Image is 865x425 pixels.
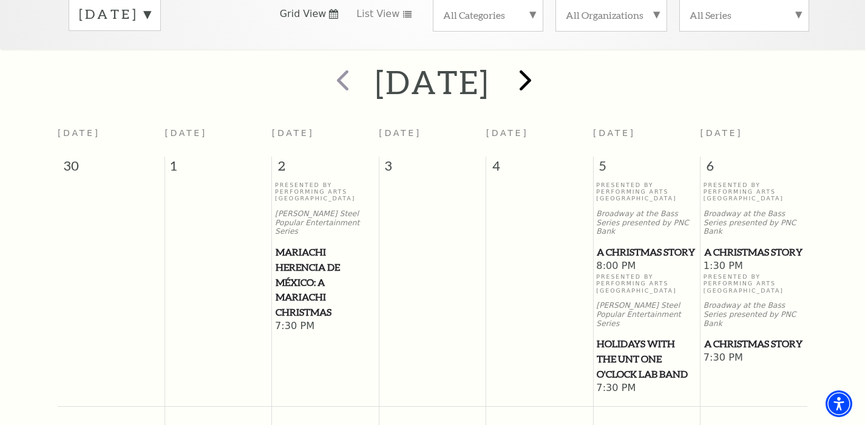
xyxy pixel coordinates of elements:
[165,128,207,138] span: [DATE]
[704,301,804,328] p: Broadway at the Bass Series presented by PNC Bank
[596,301,697,328] p: [PERSON_NAME] Steel Popular Entertainment Series
[275,182,376,202] p: Presented By Performing Arts [GEOGRAPHIC_DATA]
[704,336,804,352] span: A Christmas Story
[597,336,696,381] span: Holidays with the UNT One O'Clock Lab Band
[594,157,700,181] span: 5
[356,7,399,21] span: List View
[704,260,804,273] span: 1:30 PM
[690,8,799,21] label: All Series
[275,209,376,236] p: [PERSON_NAME] Steel Popular Entertainment Series
[165,157,271,181] span: 1
[700,157,807,181] span: 6
[597,245,696,260] span: A Christmas Story
[379,157,486,181] span: 3
[704,209,804,236] p: Broadway at the Bass Series presented by PNC Bank
[704,352,804,365] span: 7:30 PM
[596,382,697,395] span: 7:30 PM
[704,182,804,202] p: Presented By Performing Arts [GEOGRAPHIC_DATA]
[486,128,529,138] span: [DATE]
[596,260,697,273] span: 8:00 PM
[501,61,546,104] button: next
[276,245,375,320] span: Mariachi Herencia de México: A Mariachi Christmas
[79,5,151,24] label: [DATE]
[566,8,657,21] label: All Organizations
[443,8,533,21] label: All Categories
[704,273,804,294] p: Presented By Performing Arts [GEOGRAPHIC_DATA]
[593,128,636,138] span: [DATE]
[596,273,697,294] p: Presented By Performing Arts [GEOGRAPHIC_DATA]
[596,209,697,236] p: Broadway at the Bass Series presented by PNC Bank
[280,7,327,21] span: Grid View
[379,128,421,138] span: [DATE]
[275,320,376,333] span: 7:30 PM
[596,182,697,202] p: Presented By Performing Arts [GEOGRAPHIC_DATA]
[58,157,165,181] span: 30
[486,157,592,181] span: 4
[704,245,804,260] span: A Christmas Story
[58,128,100,138] span: [DATE]
[272,157,378,181] span: 2
[375,63,490,101] h2: [DATE]
[700,128,743,138] span: [DATE]
[319,61,364,104] button: prev
[272,128,314,138] span: [DATE]
[826,390,852,417] div: Accessibility Menu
